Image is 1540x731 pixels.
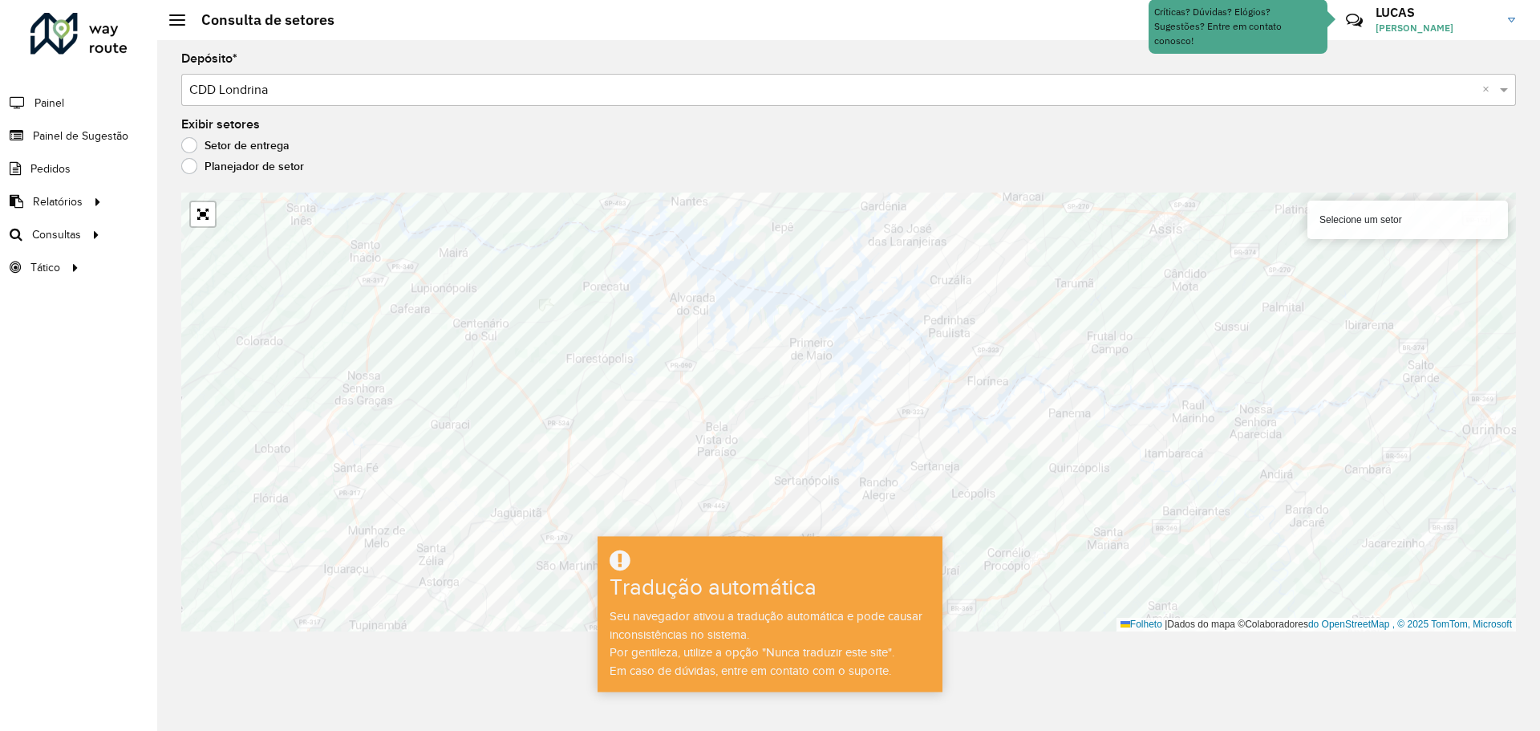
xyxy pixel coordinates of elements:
[1376,22,1453,34] font: [PERSON_NAME]
[32,229,81,241] font: Consultas
[205,160,304,173] font: Planejador de setor
[1319,214,1402,225] font: Selecione um setor
[33,196,83,208] font: Relatórios
[1130,619,1162,630] font: Folheto
[1482,80,1496,99] span: Clear all
[191,202,215,226] a: Abrir mapa em tela cheia
[1376,4,1415,20] font: LUCAS
[610,646,894,659] font: Por gentileza, utilize a opção "Nunca traduzir este site".
[201,10,334,29] font: Consulta de setores
[1165,619,1167,630] font: |
[610,575,817,600] font: Tradução automática
[1337,3,1372,38] a: Contato Rápido
[33,130,128,142] font: Painel de Sugestão
[610,664,891,677] font: Em caso de dúvidas, entre em contato com o suporte.
[205,139,290,152] font: Setor de entrega
[181,117,260,131] font: Exibir setores
[34,97,64,109] font: Painel
[1245,619,1308,630] font: Colaboradores
[1167,619,1245,630] font: Dados do mapa ©
[30,262,60,274] font: Tático
[610,610,922,641] font: Seu navegador ativou a tradução automática e pode causar inconsistências no sistema.
[30,163,71,175] font: Pedidos
[181,51,233,65] font: Depósito
[1121,619,1162,630] a: Folheto
[1308,619,1512,630] a: do OpenStreetMap , © 2025 TomTom, Microsoft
